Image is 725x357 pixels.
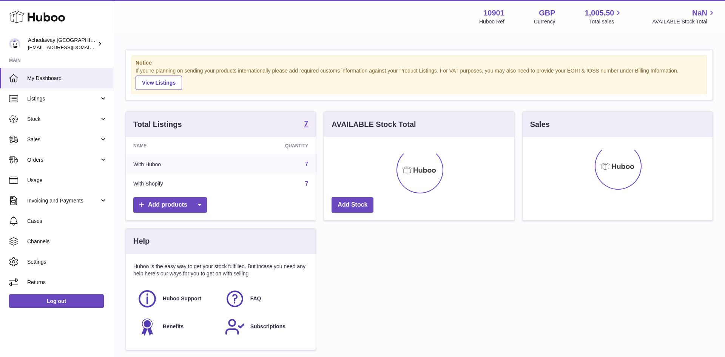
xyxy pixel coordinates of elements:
span: Orders [27,156,99,164]
div: Currency [534,18,555,25]
span: AVAILABLE Stock Total [652,18,716,25]
span: Usage [27,177,107,184]
span: Invoicing and Payments [27,197,99,204]
a: Add Stock [332,197,373,213]
th: Quantity [228,137,316,155]
td: With Huboo [126,155,228,174]
span: Returns [27,279,107,286]
span: Listings [27,95,99,102]
span: Settings [27,258,107,266]
a: Benefits [137,317,217,337]
a: Add products [133,197,207,213]
th: Name [126,137,228,155]
span: 1,005.50 [585,8,614,18]
div: Achedaway [GEOGRAPHIC_DATA] [28,37,96,51]
h3: Sales [530,119,550,130]
a: 7 [304,120,308,129]
span: Sales [27,136,99,143]
span: Benefits [163,323,184,330]
p: Huboo is the easy way to get your stock fulfilled. But incase you need any help here's our ways f... [133,263,308,277]
a: Huboo Support [137,289,217,309]
a: View Listings [136,76,182,90]
span: Channels [27,238,107,245]
span: [EMAIL_ADDRESS][DOMAIN_NAME] [28,44,111,50]
div: Huboo Ref [479,18,504,25]
h3: Total Listings [133,119,182,130]
a: Subscriptions [225,317,305,337]
a: Log out [9,294,104,308]
strong: Notice [136,59,703,66]
h3: Help [133,236,150,246]
span: Huboo Support [163,295,201,302]
span: Subscriptions [250,323,285,330]
img: admin@newpb.co.uk [9,38,20,49]
strong: 10901 [483,8,504,18]
div: If you're planning on sending your products internationally please add required customs informati... [136,67,703,90]
a: 7 [305,161,308,167]
span: NaN [692,8,707,18]
span: FAQ [250,295,261,302]
a: 1,005.50 Total sales [585,8,623,25]
span: My Dashboard [27,75,107,82]
h3: AVAILABLE Stock Total [332,119,416,130]
a: 7 [305,181,308,187]
span: Cases [27,218,107,225]
td: With Shopify [126,174,228,194]
span: Stock [27,116,99,123]
span: Total sales [589,18,623,25]
strong: 7 [304,120,308,127]
a: NaN AVAILABLE Stock Total [652,8,716,25]
a: FAQ [225,289,305,309]
strong: GBP [539,8,555,18]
